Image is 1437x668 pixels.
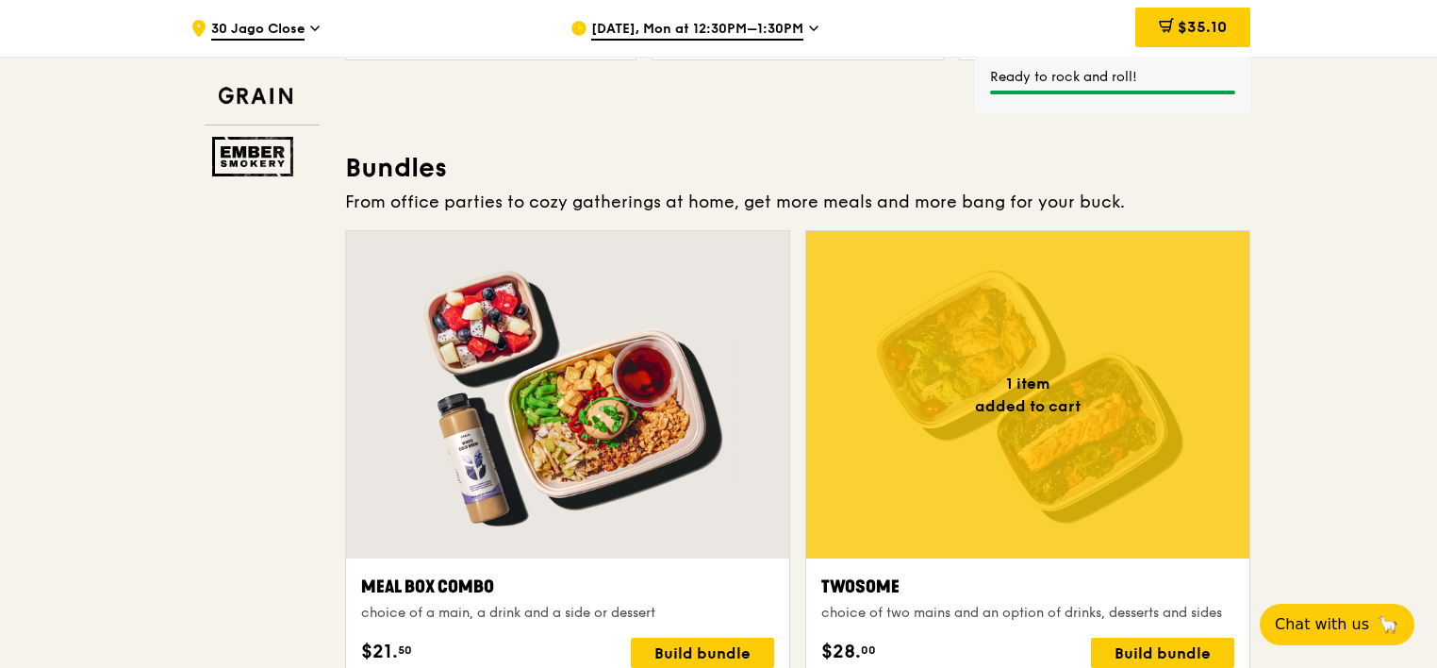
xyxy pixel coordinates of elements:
[398,643,412,658] span: 50
[345,189,1250,215] div: From office parties to cozy gatherings at home, get more meals and more bang for your buck.
[821,604,1234,623] div: choice of two mains and an option of drinks, desserts and sides
[211,20,305,41] span: 30 Jago Close
[212,137,299,176] img: Ember Smokery web logo
[1178,18,1227,36] span: $35.10
[591,20,803,41] span: [DATE], Mon at 12:30PM–1:30PM
[361,638,398,666] span: $21.
[990,68,1235,87] div: Ready to rock and roll!
[1275,613,1369,636] span: Chat with us
[1260,604,1414,645] button: Chat with us🦙
[1377,613,1399,636] span: 🦙
[361,604,774,623] div: choice of a main, a drink and a side or dessert
[345,151,1250,185] h3: Bundles
[1091,638,1234,668] div: Build bundle
[821,574,1234,600] div: Twosome
[212,79,299,113] img: Grain web logo
[821,638,861,666] span: $28.
[631,638,774,668] div: Build bundle
[861,643,876,658] span: 00
[361,574,774,600] div: Meal Box Combo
